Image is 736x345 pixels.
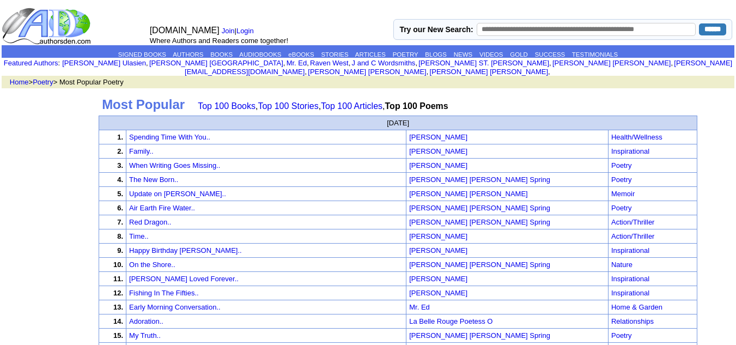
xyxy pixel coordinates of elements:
[409,146,467,155] a: [PERSON_NAME]
[352,59,416,67] a: J and C Wordsmiths
[129,175,178,184] a: The New Born..
[409,289,467,297] font: [PERSON_NAME]
[409,261,550,269] font: [PERSON_NAME] [PERSON_NAME] Spring
[611,232,654,240] a: Action/Thriller
[309,60,310,66] font: i
[129,190,226,198] a: Update on [PERSON_NAME]..
[118,51,166,58] a: SIGNED BOOKS
[117,190,123,198] font: 5.
[239,51,281,58] a: AUDIOBOOKS
[117,204,123,212] font: 6.
[198,101,256,111] a: Top 100 Books
[33,78,53,86] a: Poetry
[409,132,467,141] a: [PERSON_NAME]
[285,60,286,66] font: i
[117,147,123,155] font: 2.
[409,189,527,198] a: [PERSON_NAME] [PERSON_NAME]
[62,59,732,76] font: , , , , , , , , , ,
[321,101,382,111] a: Top 100 Articles
[409,275,467,283] font: [PERSON_NAME]
[113,303,123,311] font: 13.
[611,147,649,155] a: Inspirational
[258,101,318,111] a: Top 100 Stories
[611,190,635,198] a: Memoir
[572,51,618,58] a: TESTIMONIALS
[409,331,550,340] font: [PERSON_NAME] [PERSON_NAME] Spring
[409,133,467,141] font: [PERSON_NAME]
[611,275,649,283] a: Inspirational
[409,218,550,226] font: [PERSON_NAME] [PERSON_NAME] Spring
[611,331,632,340] a: Poetry
[535,51,565,58] a: SUCCESS
[102,97,185,112] b: Most Popular
[4,78,124,86] font: > > Most Popular Poetry
[113,331,123,340] font: 15.
[417,60,418,66] font: i
[148,60,149,66] font: i
[129,204,195,212] a: Air Earth Fire Water..
[113,317,123,325] font: 14.
[173,51,203,58] a: AUTHORS
[129,261,175,269] a: On the Shore..
[479,51,503,58] a: VIDEOS
[222,27,258,35] font: |
[355,51,386,58] a: ARTICLES
[409,232,467,240] font: [PERSON_NAME]
[611,133,662,141] a: Health/Wellness
[62,59,146,67] a: [PERSON_NAME] Ulasien
[4,59,58,67] a: Featured Authors
[409,204,550,212] font: [PERSON_NAME] [PERSON_NAME] Spring
[10,78,29,86] a: Home
[510,51,528,58] a: GOLD
[117,232,123,240] font: 8.
[150,37,288,45] font: Where Authors and Readers come together!
[409,147,467,155] font: [PERSON_NAME]
[611,161,632,170] a: Poetry
[185,59,732,76] a: [PERSON_NAME] [EMAIL_ADDRESS][DOMAIN_NAME]
[129,218,171,226] a: Red Dragon..
[409,174,550,184] a: [PERSON_NAME] [PERSON_NAME] Spring
[117,161,123,170] font: 3.
[430,68,548,76] a: [PERSON_NAME] [PERSON_NAME]
[210,51,233,58] a: BOOKS
[113,261,123,269] font: 10.
[350,60,351,66] font: i
[129,232,149,240] a: Time..
[117,133,123,141] font: 1.
[418,59,549,67] a: [PERSON_NAME] ST. [PERSON_NAME]
[409,160,467,170] a: [PERSON_NAME]
[307,69,308,75] font: i
[409,302,430,311] a: Mr. Ed
[611,289,649,297] a: Inspirational
[611,303,662,311] a: Home & Garden
[425,51,447,58] a: BLOGS
[409,175,550,184] font: [PERSON_NAME] [PERSON_NAME] Spring
[409,316,492,325] a: La Belle Rouge Poetess O
[287,59,307,67] a: Mr. Ed
[409,259,550,269] a: [PERSON_NAME] [PERSON_NAME] Spring
[150,26,220,35] font: [DOMAIN_NAME]
[310,59,349,67] a: Raven West
[387,119,409,127] font: [DATE]
[129,275,239,283] a: [PERSON_NAME] Loved Forever..
[409,217,550,226] a: [PERSON_NAME] [PERSON_NAME] Spring
[117,218,123,226] font: 7.
[129,289,199,297] a: Fishing In The Fifties..
[551,60,552,66] font: i
[129,147,154,155] a: Family..
[117,175,123,184] font: 4.
[288,51,314,58] a: eBOOKS
[129,317,163,325] a: Adoration..
[129,331,161,340] a: My Truth..
[611,246,649,255] a: Inspirational
[129,303,221,311] a: Early Morning Conversation..
[409,245,467,255] a: [PERSON_NAME]
[552,59,671,67] a: [PERSON_NAME] [PERSON_NAME]
[236,27,254,35] a: Login
[409,330,550,340] a: [PERSON_NAME] [PERSON_NAME] Spring
[198,101,455,111] font: , , ,
[673,60,674,66] font: i
[129,133,210,141] a: Spending Time With You..
[409,203,550,212] a: [PERSON_NAME] [PERSON_NAME] Spring
[550,69,551,75] font: i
